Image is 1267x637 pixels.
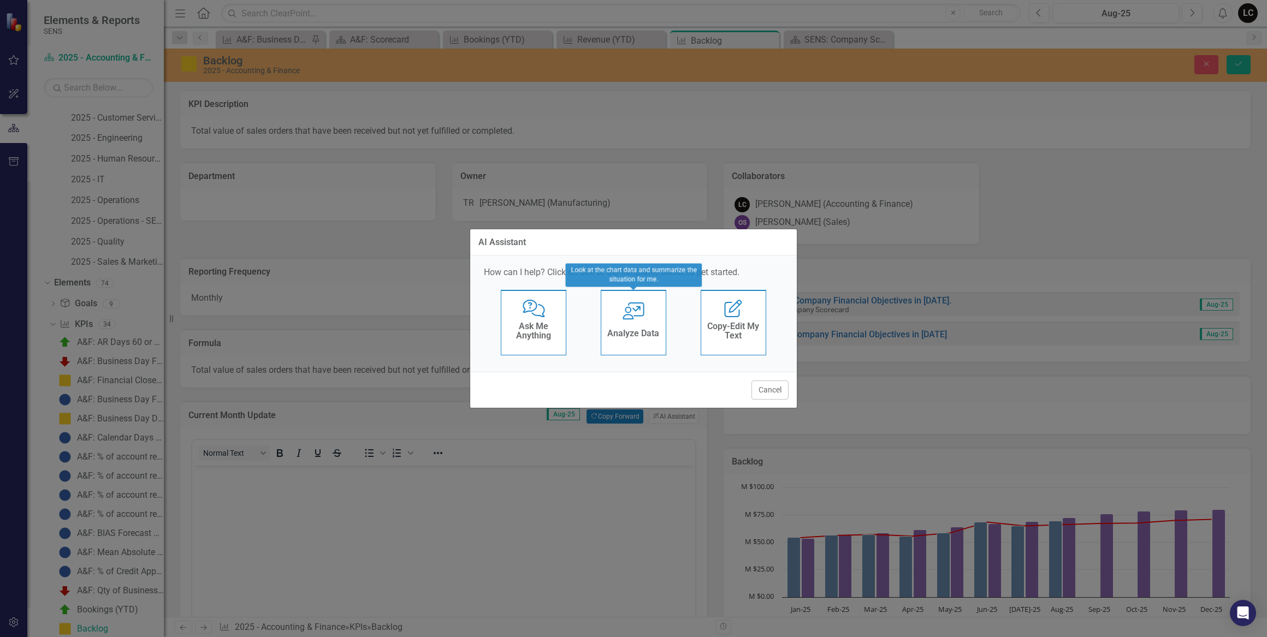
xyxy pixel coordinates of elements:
[707,322,760,341] h4: Copy-Edit My Text
[507,322,560,341] h4: Ask Me Anything
[484,266,783,279] p: How can I help? Click on one of the templates below to get started.
[1230,600,1256,626] div: Open Intercom Messenger
[751,380,789,400] button: Cancel
[607,329,659,338] h4: Analyze Data
[565,263,702,287] div: Look at the chart data and summarize the situation for me.
[478,237,526,247] div: AI Assistant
